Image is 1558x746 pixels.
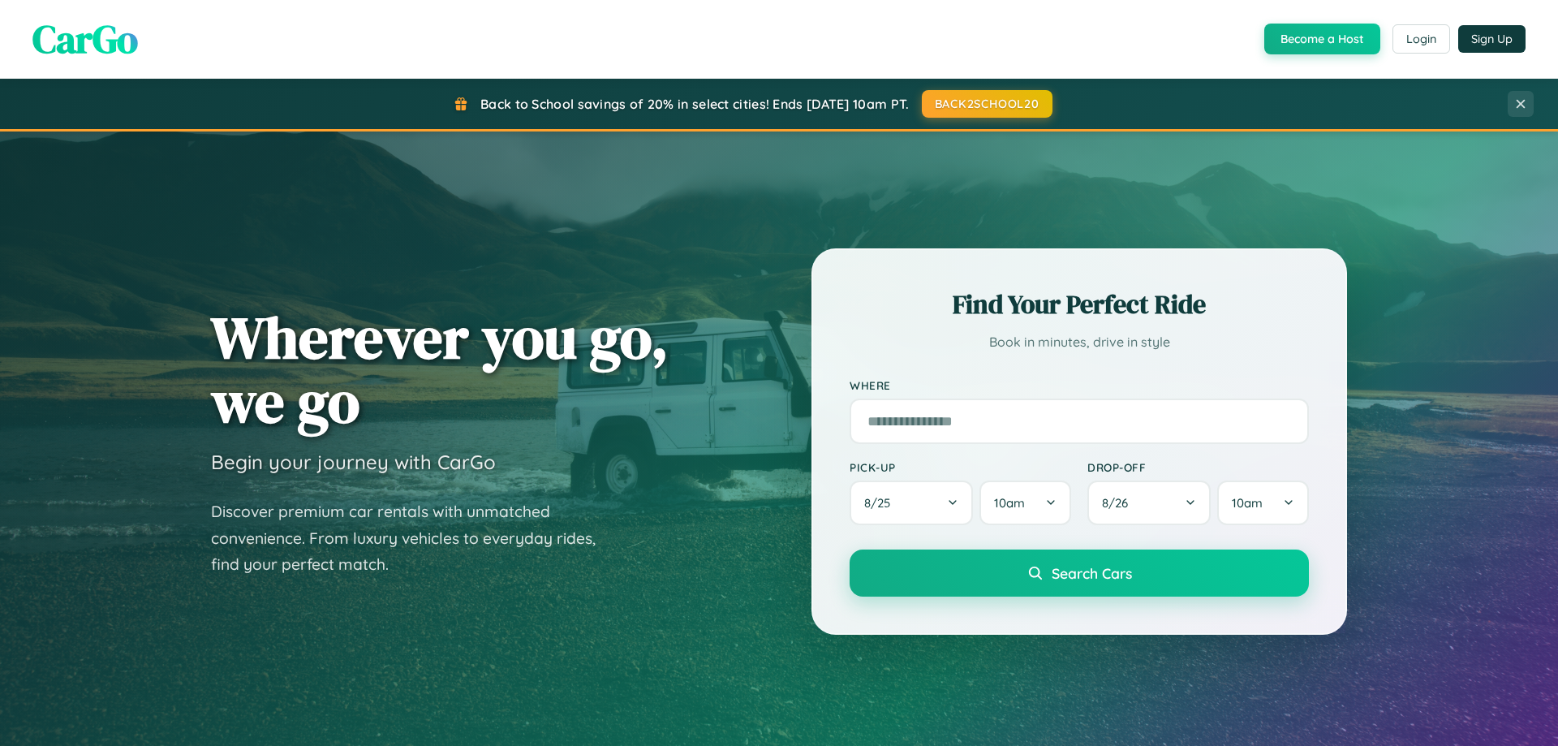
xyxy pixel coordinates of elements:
button: 8/25 [850,481,973,525]
p: Book in minutes, drive in style [850,330,1309,354]
button: Become a Host [1264,24,1380,54]
button: Search Cars [850,550,1309,597]
button: 10am [979,481,1071,525]
span: 10am [994,495,1025,511]
span: 8 / 26 [1102,495,1136,511]
span: Back to School savings of 20% in select cities! Ends [DATE] 10am PT. [480,96,909,112]
button: Login [1392,24,1450,54]
button: Sign Up [1458,25,1526,53]
span: Search Cars [1052,564,1132,582]
label: Where [850,378,1309,392]
button: 8/26 [1087,481,1211,525]
p: Discover premium car rentals with unmatched convenience. From luxury vehicles to everyday rides, ... [211,498,617,578]
h3: Begin your journey with CarGo [211,450,496,474]
button: 10am [1217,481,1309,525]
h1: Wherever you go, we go [211,305,669,433]
label: Pick-up [850,460,1071,474]
h2: Find Your Perfect Ride [850,287,1309,322]
button: BACK2SCHOOL20 [922,90,1052,118]
label: Drop-off [1087,460,1309,474]
span: 8 / 25 [864,495,898,511]
span: CarGo [32,12,138,66]
span: 10am [1232,495,1263,511]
